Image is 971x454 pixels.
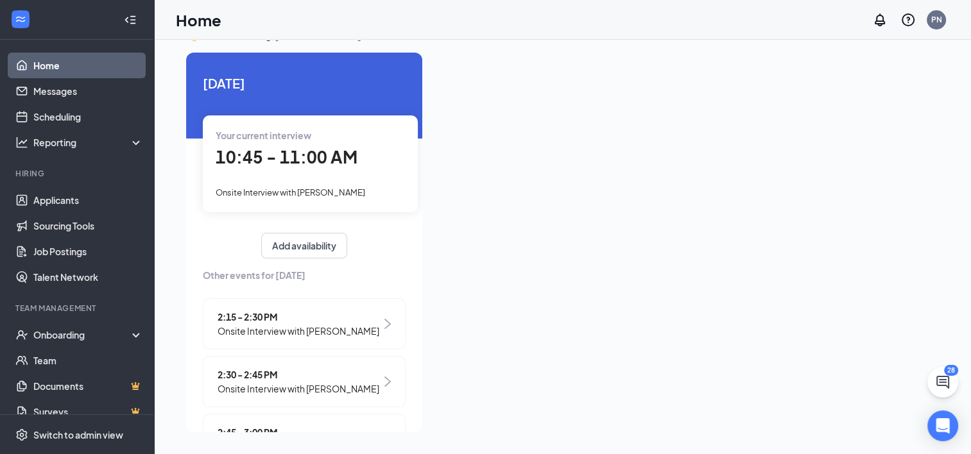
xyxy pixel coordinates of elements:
[15,136,28,149] svg: Analysis
[33,348,143,373] a: Team
[935,374,950,390] svg: ChatActive
[33,78,143,104] a: Messages
[218,382,379,396] span: Onsite Interview with [PERSON_NAME]
[15,168,141,179] div: Hiring
[33,239,143,264] a: Job Postings
[900,12,916,28] svg: QuestionInfo
[216,130,311,141] span: Your current interview
[33,104,143,130] a: Scheduling
[33,328,132,341] div: Onboarding
[33,428,123,441] div: Switch to admin view
[872,12,888,28] svg: Notifications
[261,233,347,258] button: Add availability
[218,310,379,324] span: 2:15 - 2:30 PM
[15,428,28,441] svg: Settings
[218,367,379,382] span: 2:30 - 2:45 PM
[218,425,379,439] span: 2:45 - 3:00 PM
[33,187,143,213] a: Applicants
[33,213,143,239] a: Sourcing Tools
[927,367,958,398] button: ChatActive
[218,324,379,338] span: Onsite Interview with [PERSON_NAME]
[927,410,958,441] div: Open Intercom Messenger
[203,73,406,93] span: [DATE]
[216,187,365,198] span: Onsite Interview with [PERSON_NAME]
[931,14,942,25] div: PN
[33,399,143,425] a: SurveysCrown
[944,365,958,376] div: 28
[33,53,143,78] a: Home
[203,268,406,282] span: Other events for [DATE]
[176,9,221,31] h1: Home
[15,303,141,314] div: Team Management
[33,373,143,399] a: DocumentsCrown
[216,146,357,167] span: 10:45 - 11:00 AM
[33,136,144,149] div: Reporting
[15,328,28,341] svg: UserCheck
[124,13,137,26] svg: Collapse
[14,13,27,26] svg: WorkstreamLogo
[33,264,143,290] a: Talent Network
